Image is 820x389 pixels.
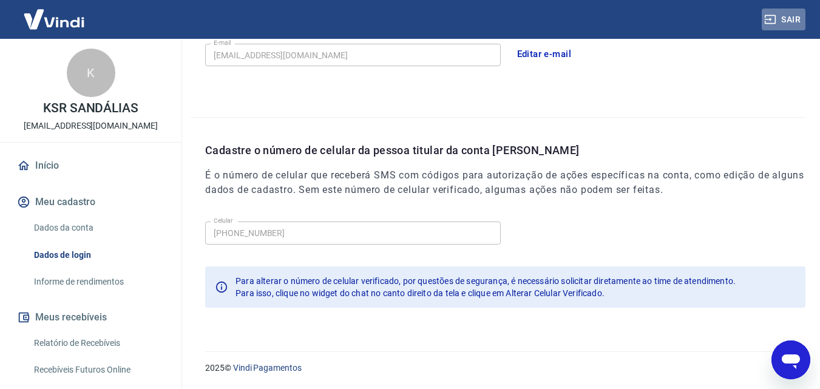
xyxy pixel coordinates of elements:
label: E-mail [214,38,231,47]
h6: É o número de celular que receberá SMS com códigos para autorização de ações específicas na conta... [205,168,805,197]
p: KSR SANDÁLIAS [43,102,138,115]
a: Relatório de Recebíveis [29,331,167,356]
button: Editar e-mail [510,41,578,67]
span: Para alterar o número de celular verificado, por questões de segurança, é necessário solicitar di... [235,276,736,286]
a: Dados da conta [29,215,167,240]
p: Cadastre o número de celular da pessoa titular da conta [PERSON_NAME] [205,142,805,158]
img: Vindi [15,1,93,38]
button: Sair [762,8,805,31]
a: Vindi Pagamentos [233,363,302,373]
span: Para isso, clique no widget do chat no canto direito da tela e clique em Alterar Celular Verificado. [235,288,605,298]
p: 2025 © [205,362,791,374]
a: Recebíveis Futuros Online [29,357,167,382]
iframe: Botão para abrir a janela de mensagens [771,340,810,379]
p: [EMAIL_ADDRESS][DOMAIN_NAME] [24,120,158,132]
button: Meu cadastro [15,189,167,215]
a: Início [15,152,167,179]
label: Celular [214,216,233,225]
div: K [67,49,115,97]
a: Informe de rendimentos [29,269,167,294]
a: Dados de login [29,243,167,268]
button: Meus recebíveis [15,304,167,331]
